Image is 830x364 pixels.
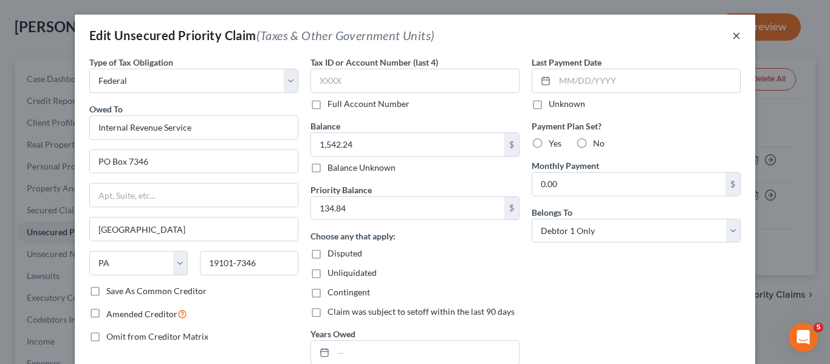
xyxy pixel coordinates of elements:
[593,138,605,148] span: No
[555,69,740,92] input: MM/DD/YYYY
[532,207,572,218] span: Belongs To
[789,323,818,352] iframe: Intercom live chat
[549,98,585,110] label: Unknown
[814,323,823,332] span: 5
[106,331,208,342] span: Omit from Creditor Matrix
[725,173,740,196] div: $
[90,150,298,173] input: Enter address...
[106,285,207,297] label: Save As Common Creditor
[310,120,340,132] label: Balance
[504,133,519,156] div: $
[549,138,561,148] span: Yes
[200,251,298,275] input: Enter zip...
[89,27,434,44] div: Edit Unsecured Priority Claim
[328,267,377,278] span: Unliquidated
[328,162,396,174] label: Balance Unknown
[89,57,173,67] span: Type of Tax Obligation
[310,184,372,196] label: Priority Balance
[311,197,504,220] input: 0.00
[532,173,725,196] input: 0.00
[532,159,599,172] label: Monthly Payment
[89,104,123,114] span: Owed To
[328,306,515,317] span: Claim was subject to setoff within the last 90 days
[90,184,298,207] input: Apt, Suite, etc...
[532,56,602,69] label: Last Payment Date
[310,56,438,69] label: Tax ID or Account Number (last 4)
[328,98,410,110] label: Full Account Number
[89,115,298,140] input: Search creditor by name...
[90,218,298,241] input: Enter city...
[328,248,362,258] span: Disputed
[328,287,370,297] span: Contingent
[334,341,519,364] input: --
[311,133,504,156] input: 0.00
[504,197,519,220] div: $
[732,28,741,43] button: ×
[310,230,396,242] label: Choose any that apply:
[310,69,520,93] input: XXXX
[106,309,177,319] span: Amended Creditor
[310,328,355,340] label: Years Owed
[532,120,741,132] label: Payment Plan Set?
[256,28,435,43] span: (Taxes & Other Government Units)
